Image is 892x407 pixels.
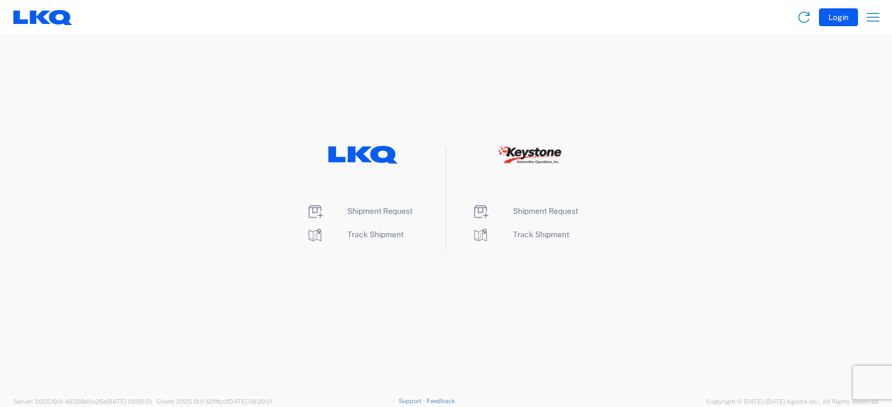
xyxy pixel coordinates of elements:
[513,207,578,215] span: Shipment Request
[13,398,152,405] span: Server: 2025.19.0-49328d0a35e
[513,230,569,239] span: Track Shipment
[347,230,404,239] span: Track Shipment
[306,207,413,215] a: Shipment Request
[707,396,879,406] span: Copyright © [DATE]-[DATE] Agistix Inc., All Rights Reserved
[106,398,152,405] span: [DATE] 09:50:51
[157,398,273,405] span: Client: 2025.19.0-129fbcf
[399,398,426,404] a: Support
[819,8,858,26] button: Login
[426,398,455,404] a: Feedback
[347,207,413,215] span: Shipment Request
[472,230,569,239] a: Track Shipment
[227,398,273,405] span: [DATE] 09:39:01
[306,230,404,239] a: Track Shipment
[472,207,578,215] a: Shipment Request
